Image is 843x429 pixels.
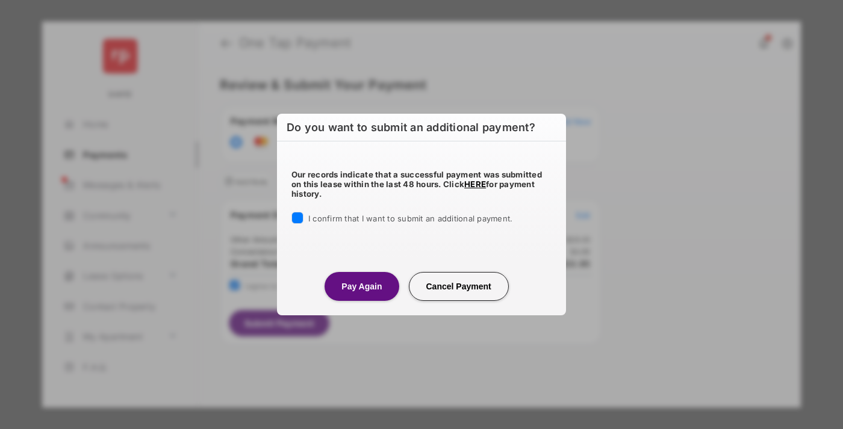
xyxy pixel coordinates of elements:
button: Cancel Payment [409,272,509,301]
h5: Our records indicate that a successful payment was submitted on this lease within the last 48 hou... [291,170,552,199]
span: I confirm that I want to submit an additional payment. [308,214,512,223]
a: HERE [464,179,486,189]
button: Pay Again [325,272,399,301]
h6: Do you want to submit an additional payment? [277,114,566,141]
